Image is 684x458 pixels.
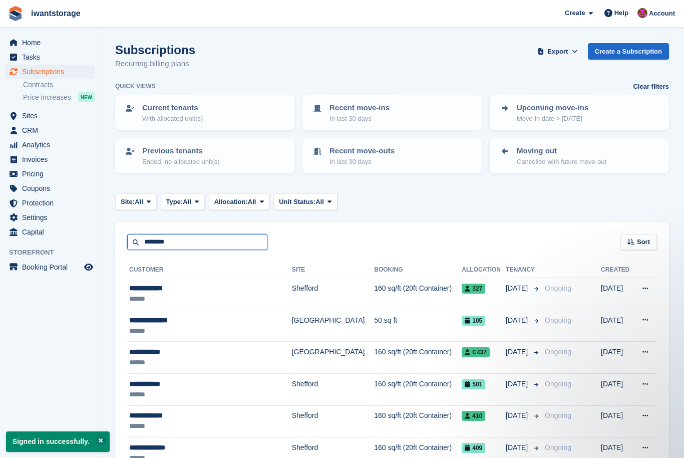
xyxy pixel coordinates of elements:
span: Coupons [22,181,82,195]
p: Current tenants [142,102,203,114]
td: [DATE] [601,373,633,405]
span: Home [22,36,82,50]
span: 410 [462,411,485,421]
span: Ongoing [545,348,571,356]
td: [DATE] [601,342,633,374]
button: Site: All [115,193,157,210]
td: Shefford [292,278,375,310]
span: All [135,197,143,207]
th: Site [292,262,375,278]
button: Allocation: All [209,193,270,210]
span: Sites [22,109,82,123]
span: Ongoing [545,411,571,419]
p: In last 30 days [329,157,395,167]
a: Clear filters [633,82,669,92]
td: Shefford [292,373,375,405]
span: CRM [22,123,82,137]
a: Create a Subscription [588,43,669,60]
h1: Subscriptions [115,43,195,57]
a: menu [5,123,95,137]
td: [GEOGRAPHIC_DATA] [292,342,375,374]
a: menu [5,167,95,181]
p: In last 30 days [329,114,390,124]
a: menu [5,181,95,195]
span: Settings [22,210,82,224]
a: Contracts [23,80,95,90]
span: Analytics [22,138,82,152]
span: 501 [462,379,485,389]
span: Storefront [9,248,100,258]
span: [DATE] [506,410,530,421]
span: All [315,197,324,207]
td: 160 sq/ft (20ft Container) [374,373,462,405]
span: [DATE] [506,315,530,326]
p: Upcoming move-ins [517,102,588,114]
th: Tenancy [506,262,541,278]
a: menu [5,260,95,274]
td: Shefford [292,405,375,437]
p: With allocated unit(s) [142,114,203,124]
span: Protection [22,196,82,210]
span: Invoices [22,152,82,166]
td: [GEOGRAPHIC_DATA] [292,310,375,342]
th: Booking [374,262,462,278]
span: Help [614,8,628,18]
a: Recent move-ins In last 30 days [303,96,481,129]
p: Recurring billing plans [115,58,195,70]
a: iwantstorage [27,5,85,22]
a: Moving out Cancelled with future move-out [491,139,668,172]
td: [DATE] [601,405,633,437]
span: Type: [166,197,183,207]
div: NEW [78,92,95,102]
th: Created [601,262,633,278]
a: menu [5,196,95,210]
h6: Quick views [115,82,156,91]
p: Recent move-outs [329,145,395,157]
span: 409 [462,443,485,453]
p: Signed in successfully. [6,431,110,452]
button: Export [536,43,580,60]
td: [DATE] [601,310,633,342]
span: Ongoing [545,443,571,451]
td: [DATE] [601,278,633,310]
span: All [183,197,191,207]
a: menu [5,109,95,123]
td: 160 sq/ft (20ft Container) [374,342,462,374]
span: Price increases [23,93,71,102]
a: menu [5,152,95,166]
span: Capital [22,225,82,239]
a: Preview store [83,261,95,273]
span: Ongoing [545,380,571,388]
th: Allocation [462,262,506,278]
a: Price increases NEW [23,92,95,103]
span: All [248,197,256,207]
span: Ongoing [545,284,571,292]
span: [DATE] [506,347,530,357]
span: [DATE] [506,442,530,453]
span: 327 [462,284,485,294]
a: menu [5,50,95,64]
button: Unit Status: All [273,193,337,210]
th: Customer [127,262,292,278]
td: 50 sq ft [374,310,462,342]
span: Pricing [22,167,82,181]
span: Export [547,47,568,57]
a: menu [5,65,95,79]
a: menu [5,36,95,50]
button: Type: All [161,193,205,210]
span: Subscriptions [22,65,82,79]
span: Site: [121,197,135,207]
p: Moving out [517,145,606,157]
img: Jonathan [637,8,647,18]
p: Previous tenants [142,145,220,157]
span: Account [649,9,675,19]
p: Move-in date > [DATE] [517,114,588,124]
a: menu [5,210,95,224]
a: Upcoming move-ins Move-in date > [DATE] [491,96,668,129]
span: Booking Portal [22,260,82,274]
span: Unit Status: [279,197,315,207]
img: stora-icon-8386f47178a22dfd0bd8f6a31ec36ba5ce8667c1dd55bd0f319d3a0aa187defe.svg [8,6,23,21]
a: Recent move-outs In last 30 days [303,139,481,172]
span: 105 [462,316,485,326]
span: Tasks [22,50,82,64]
